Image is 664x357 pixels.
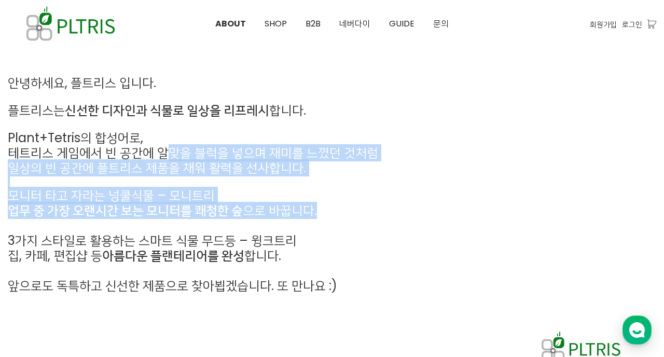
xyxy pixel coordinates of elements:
a: 대화 [68,271,134,297]
span: B2B [306,18,321,30]
strong: 업무 중 가장 오랜시간 보는 모니터를 쾌청한 숲 [8,202,243,219]
a: 문의 [424,1,458,47]
span: 문의 [433,18,449,30]
a: 홈 [3,271,68,297]
strong: 아름다운 플랜테리어를 완성 [102,247,244,264]
span: 테트리스 게임에서 빈 공간에 알맞을 블럭을 넣으며 재미를 느꼈던 것처럼 [8,144,378,161]
span: Plant+Tetris의 합성어로, [8,129,143,146]
a: GUIDE [380,1,424,47]
span: 대화 [95,287,107,295]
span: 앞으로도 독특하고 신선한 제품으로 찾아뵙겠습니다. 또 만나요 :) [8,277,337,294]
strong: 신선한 디자인과 식물로 일상을 리프레시 [65,102,269,119]
a: 네버다이 [330,1,380,47]
span: ABOUT [215,18,246,30]
a: 회원가입 [590,19,617,30]
span: 으로 바꿉니다. [8,202,317,219]
a: ABOUT [206,1,255,47]
span: 홈 [33,286,39,295]
a: SHOP [255,1,296,47]
a: 로그인 [622,19,642,30]
span: 집, 카페, 편집샵 등 합니다. [8,247,281,264]
span: 설정 [160,286,173,295]
span: 플트리스는 합니다. [8,102,306,119]
span: 네버다이 [339,18,370,30]
a: 설정 [134,271,199,297]
span: 일상의 빈 공간에 플트리스 제품을 채워 활력을 선사합니다. [8,159,306,176]
a: B2B [296,1,330,47]
span: 안녕하세요, 플트리스 입니다. [8,74,156,91]
span: GUIDE [389,18,414,30]
span: 3가지 스타일로 활용하는 스마트 식물 무드등 – 윙크트리 [8,232,297,249]
span: SHOP [265,18,287,30]
span: 모니터 타고 자라는 넝쿨식물 – 모니트리 [8,187,215,204]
